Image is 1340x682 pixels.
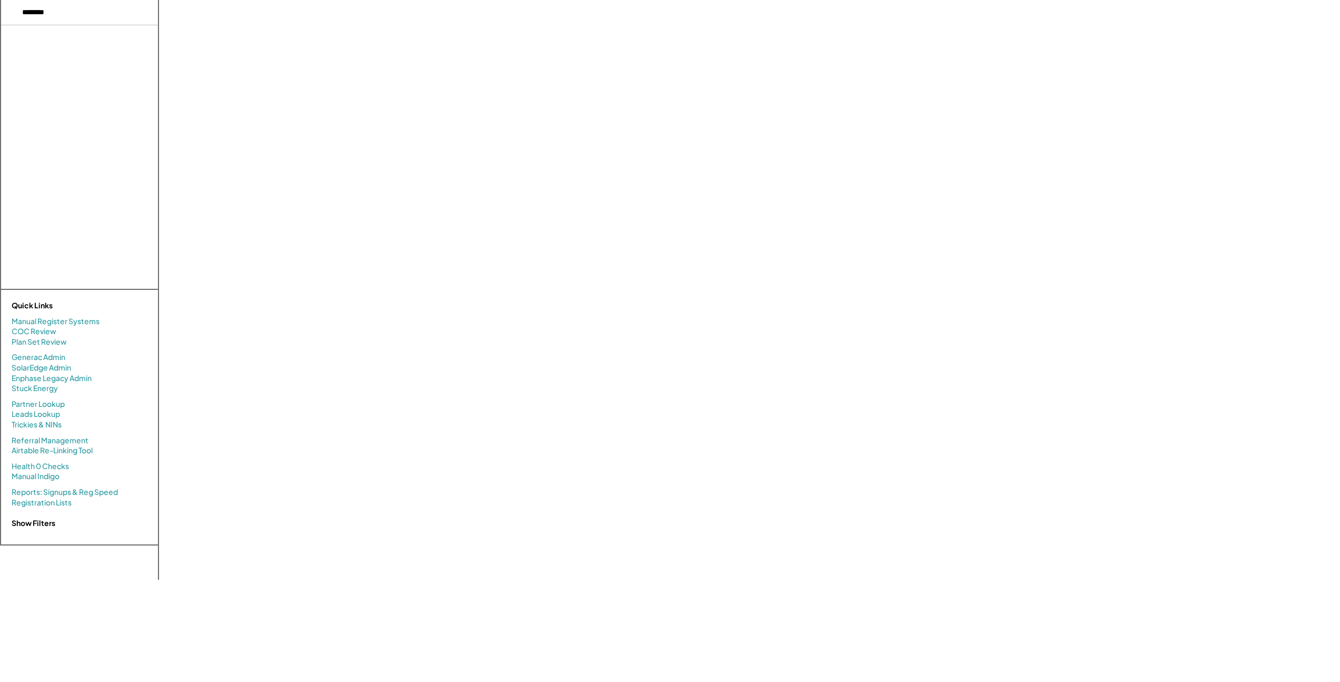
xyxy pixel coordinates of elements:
[12,300,117,311] div: Quick Links
[12,420,62,430] a: Trickies & NINs
[12,471,59,482] a: Manual Indigo
[12,383,58,394] a: Stuck Energy
[12,326,56,337] a: COC Review
[12,461,69,472] a: Health 0 Checks
[12,352,65,363] a: Generac Admin
[12,498,72,508] a: Registration Lists
[12,399,65,410] a: Partner Lookup
[12,518,55,528] strong: Show Filters
[12,363,71,373] a: SolarEdge Admin
[12,487,118,498] a: Reports: Signups & Reg Speed
[12,435,88,446] a: Referral Management
[12,409,60,420] a: Leads Lookup
[12,316,100,327] a: Manual Register Systems
[12,337,67,347] a: Plan Set Review
[12,445,93,456] a: Airtable Re-Linking Tool
[12,373,92,384] a: Enphase Legacy Admin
